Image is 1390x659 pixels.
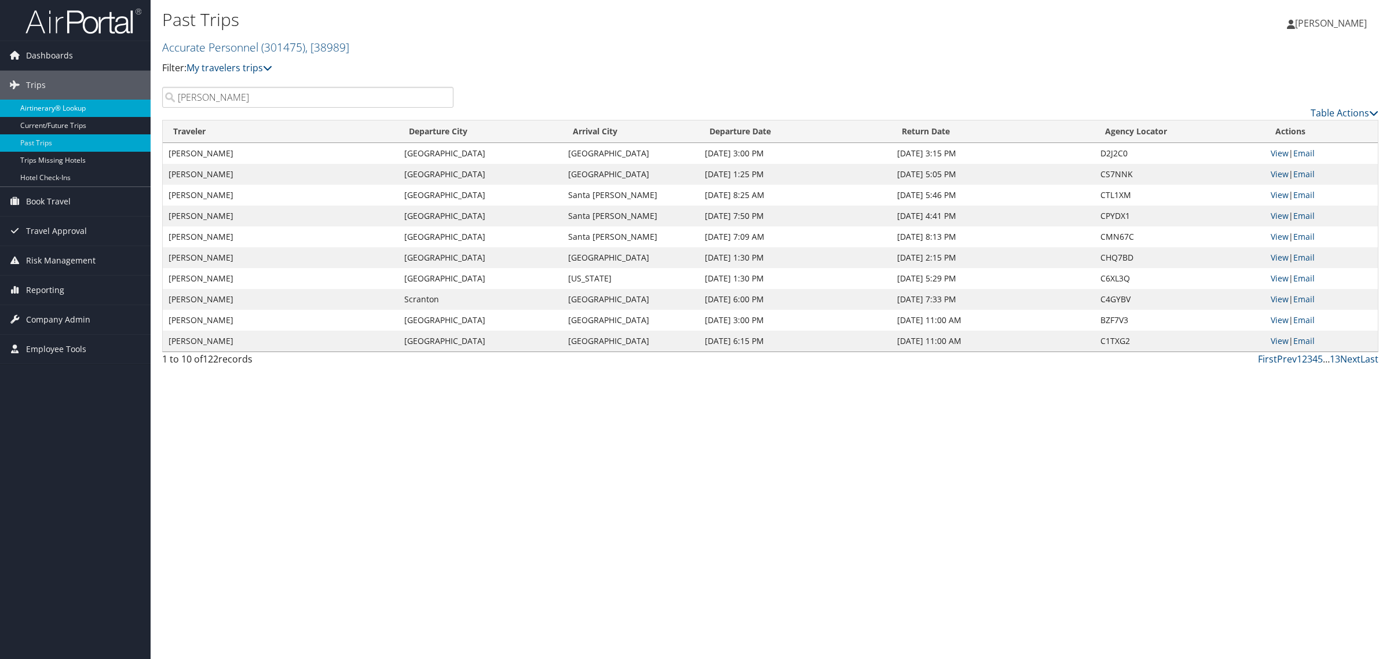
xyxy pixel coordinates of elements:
[398,226,562,247] td: [GEOGRAPHIC_DATA]
[891,247,1095,268] td: [DATE] 2:15 PM
[1265,185,1378,206] td: |
[1293,252,1315,263] a: Email
[1271,252,1289,263] a: View
[163,331,398,352] td: [PERSON_NAME]
[26,41,73,70] span: Dashboards
[699,289,891,310] td: [DATE] 6:00 PM
[699,226,891,247] td: [DATE] 7:09 AM
[1307,353,1312,365] a: 3
[1271,314,1289,325] a: View
[1293,210,1315,221] a: Email
[163,120,398,143] th: Traveler: activate to sort column ascending
[699,120,891,143] th: Departure Date: activate to sort column ascending
[1311,107,1378,119] a: Table Actions
[1095,268,1265,289] td: C6XL3Q
[1302,353,1307,365] a: 2
[1095,120,1265,143] th: Agency Locator: activate to sort column ascending
[186,61,272,74] a: My travelers trips
[398,164,562,185] td: [GEOGRAPHIC_DATA]
[203,353,218,365] span: 122
[398,185,562,206] td: [GEOGRAPHIC_DATA]
[891,310,1095,331] td: [DATE] 11:00 AM
[891,206,1095,226] td: [DATE] 4:41 PM
[1293,169,1315,180] a: Email
[398,206,562,226] td: [GEOGRAPHIC_DATA]
[1265,310,1378,331] td: |
[1297,353,1302,365] a: 1
[562,247,699,268] td: [GEOGRAPHIC_DATA]
[562,120,699,143] th: Arrival City: activate to sort column ascending
[398,289,562,310] td: Scranton
[891,289,1095,310] td: [DATE] 7:33 PM
[1271,210,1289,221] a: View
[699,164,891,185] td: [DATE] 1:25 PM
[1265,268,1378,289] td: |
[1095,247,1265,268] td: CHQ7BD
[162,352,453,372] div: 1 to 10 of records
[1277,353,1297,365] a: Prev
[891,185,1095,206] td: [DATE] 5:46 PM
[163,143,398,164] td: [PERSON_NAME]
[162,39,349,55] a: Accurate Personnel
[163,164,398,185] td: [PERSON_NAME]
[398,310,562,331] td: [GEOGRAPHIC_DATA]
[699,185,891,206] td: [DATE] 8:25 AM
[163,310,398,331] td: [PERSON_NAME]
[562,206,699,226] td: Santa [PERSON_NAME]
[562,185,699,206] td: Santa [PERSON_NAME]
[1271,294,1289,305] a: View
[1095,226,1265,247] td: CMN67C
[261,39,305,55] span: ( 301475 )
[26,276,64,305] span: Reporting
[699,247,891,268] td: [DATE] 1:30 PM
[699,206,891,226] td: [DATE] 7:50 PM
[1258,353,1277,365] a: First
[26,187,71,216] span: Book Travel
[562,268,699,289] td: [US_STATE]
[699,331,891,352] td: [DATE] 6:15 PM
[1095,310,1265,331] td: BZF7V3
[162,8,973,32] h1: Past Trips
[1265,120,1378,143] th: Actions
[163,206,398,226] td: [PERSON_NAME]
[398,247,562,268] td: [GEOGRAPHIC_DATA]
[891,120,1095,143] th: Return Date: activate to sort column ascending
[1265,206,1378,226] td: |
[562,164,699,185] td: [GEOGRAPHIC_DATA]
[1293,273,1315,284] a: Email
[25,8,141,35] img: airportal-logo.png
[163,289,398,310] td: [PERSON_NAME]
[1265,226,1378,247] td: |
[1271,148,1289,159] a: View
[26,71,46,100] span: Trips
[1360,353,1378,365] a: Last
[1265,164,1378,185] td: |
[1095,164,1265,185] td: CS7NNK
[1330,353,1340,365] a: 13
[163,247,398,268] td: [PERSON_NAME]
[699,310,891,331] td: [DATE] 3:00 PM
[1265,143,1378,164] td: |
[26,335,86,364] span: Employee Tools
[699,143,891,164] td: [DATE] 3:00 PM
[162,87,453,108] input: Search Traveler or Arrival City
[1271,169,1289,180] a: View
[1265,247,1378,268] td: |
[1095,289,1265,310] td: C4GYBV
[1271,231,1289,242] a: View
[891,143,1095,164] td: [DATE] 3:15 PM
[1318,353,1323,365] a: 5
[163,268,398,289] td: [PERSON_NAME]
[163,185,398,206] td: [PERSON_NAME]
[26,305,90,334] span: Company Admin
[1265,331,1378,352] td: |
[891,268,1095,289] td: [DATE] 5:29 PM
[1095,143,1265,164] td: D2J2C0
[1340,353,1360,365] a: Next
[1265,289,1378,310] td: |
[562,331,699,352] td: [GEOGRAPHIC_DATA]
[1293,148,1315,159] a: Email
[1271,273,1289,284] a: View
[398,268,562,289] td: [GEOGRAPHIC_DATA]
[1271,189,1289,200] a: View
